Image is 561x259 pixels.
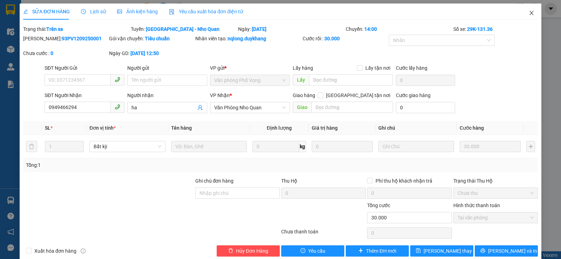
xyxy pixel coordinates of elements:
[117,9,158,14] span: Ảnh kiện hàng
[324,36,340,41] b: 30.000
[293,65,313,71] span: Lấy hàng
[308,247,325,255] span: Yêu cầu
[311,102,393,113] input: Dọc đường
[312,125,338,131] span: Giá trị hàng
[23,49,108,57] div: Chưa cước :
[169,9,175,15] img: icon
[367,203,390,208] span: Tổng cước
[293,102,311,113] span: Giao
[396,65,427,71] label: Cước lấy hàng
[237,25,345,33] div: Ngày:
[195,178,234,184] label: Ghi chú đơn hàng
[81,9,106,14] span: Lịch sử
[195,35,302,42] div: Nhân viên tạo:
[171,125,192,131] span: Tên hàng
[81,9,86,14] span: clock-circle
[32,247,79,255] span: Xuất hóa đơn hàng
[195,188,280,199] input: Ghi chú đơn hàng
[281,178,297,184] span: Thu Hộ
[228,36,266,41] b: nqlong.duykhang
[115,77,120,82] span: phone
[146,26,219,32] b: [GEOGRAPHIC_DATA] - Nho Quan
[228,248,233,254] span: delete
[480,248,485,254] span: printer
[323,91,393,99] span: [GEOGRAPHIC_DATA] tận nơi
[81,248,86,253] span: info-circle
[364,26,377,32] b: 14:00
[22,25,130,33] div: Trạng thái:
[23,9,70,14] span: SỬA ĐƠN HÀNG
[281,245,344,257] button: exclamation-circleYêu cầu
[488,247,537,255] span: [PERSON_NAME] và In
[26,161,217,169] div: Tổng: 1
[424,247,480,255] span: [PERSON_NAME] thay đổi
[416,248,421,254] span: save
[475,245,538,257] button: printer[PERSON_NAME] và In
[293,74,309,86] span: Lấy
[309,74,393,86] input: Dọc đường
[115,104,120,110] span: phone
[303,35,387,42] div: Cước rồi :
[210,64,290,72] div: VP gửi
[529,10,534,16] span: close
[62,36,102,41] b: 93PV1209250001
[214,102,286,113] span: Văn Phòng Nho Quan
[171,141,247,152] input: VD: Bàn, Ghế
[45,91,124,99] div: SĐT Người Nhận
[45,64,124,72] div: SĐT Người Gửi
[458,212,534,223] span: Tại văn phòng
[396,75,455,86] input: Cước lấy hàng
[26,141,37,152] button: delete
[46,26,63,32] b: Trên xe
[358,248,363,254] span: plus
[252,26,266,32] b: [DATE]
[410,245,473,257] button: save[PERSON_NAME] thay đổi
[373,177,435,185] span: Phí thu hộ khách nhận trả
[217,245,280,257] button: deleteHủy Đơn Hàng
[299,141,306,152] span: kg
[396,93,431,98] label: Cước giao hàng
[50,50,53,56] b: 0
[117,9,122,14] span: picture
[345,25,453,33] div: Chuyến:
[130,25,238,33] div: Tuyến:
[522,4,541,23] button: Close
[210,93,230,98] span: VP Nhận
[267,125,292,131] span: Định lượng
[363,64,393,72] span: Lấy tận nơi
[300,248,305,254] span: exclamation-circle
[453,25,539,33] div: Số xe:
[23,35,108,42] div: [PERSON_NAME]:
[109,49,194,57] div: Ngày GD:
[145,36,170,41] b: Tiêu chuẩn
[378,141,454,152] input: Ghi Chú
[458,188,534,198] span: Chưa thu
[127,64,207,72] div: Người gửi
[94,141,161,152] span: Bất kỳ
[453,177,538,185] div: Trạng thái Thu Hộ
[45,125,50,131] span: SL
[214,75,286,86] span: Văn phòng Phố Vọng
[460,141,521,152] input: 0
[127,91,207,99] div: Người nhận
[23,9,28,14] span: edit
[312,141,373,152] input: 0
[197,105,203,110] span: user-add
[453,203,500,208] label: Hình thức thanh toán
[89,125,116,131] span: Đơn vị tính
[376,121,457,135] th: Ghi chú
[169,9,243,14] span: Yêu cầu xuất hóa đơn điện tử
[236,247,268,255] span: Hủy Đơn Hàng
[280,228,366,240] div: Chưa thanh toán
[366,247,396,255] span: Thêm ĐH mới
[293,93,315,98] span: Giao hàng
[467,26,493,32] b: 29K-131.36
[460,125,484,131] span: Cước hàng
[526,141,535,152] button: plus
[396,102,455,113] input: Cước giao hàng
[346,245,409,257] button: plusThêm ĐH mới
[109,35,194,42] div: Gói vận chuyển:
[130,50,159,56] b: [DATE] 12:50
